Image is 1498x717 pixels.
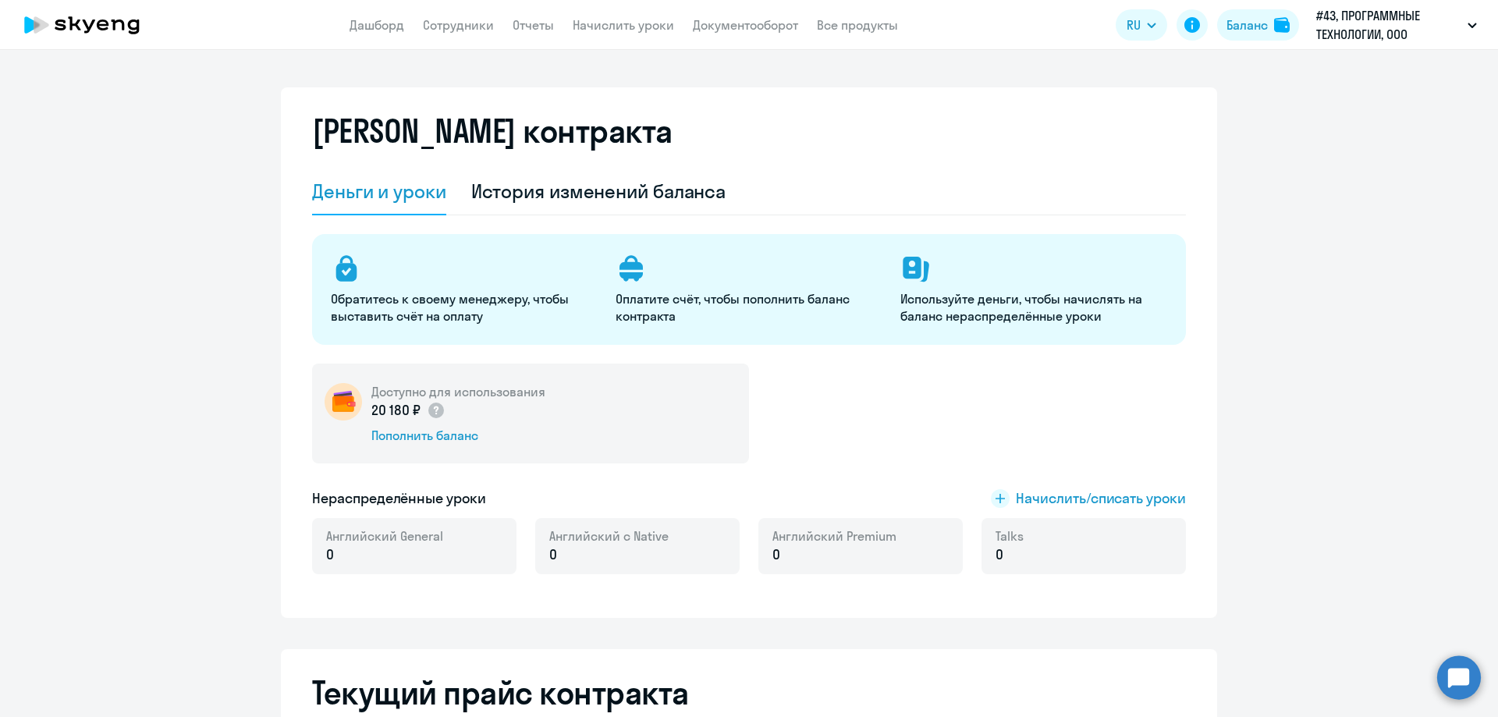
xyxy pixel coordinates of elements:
[423,17,494,33] a: Сотрудники
[312,488,486,509] h5: Нераспределённые уроки
[1316,6,1461,44] p: #43, ПРОГРАММНЫЕ ТЕХНОЛОГИИ, ООО
[371,400,445,421] p: 20 180 ₽
[371,427,545,444] div: Пополнить баланс
[549,527,669,545] span: Английский с Native
[1274,17,1290,33] img: balance
[616,290,882,325] p: Оплатите счёт, чтобы пополнить баланс контракта
[996,527,1024,545] span: Talks
[693,17,798,33] a: Документооборот
[312,112,673,150] h2: [PERSON_NAME] контракта
[513,17,554,33] a: Отчеты
[1116,9,1167,41] button: RU
[371,383,545,400] h5: Доступно для использования
[331,290,597,325] p: Обратитесь к своему менеджеру, чтобы выставить счёт на оплату
[996,545,1003,565] span: 0
[350,17,404,33] a: Дашборд
[772,527,896,545] span: Английский Premium
[573,17,674,33] a: Начислить уроки
[325,383,362,421] img: wallet-circle.png
[1016,488,1186,509] span: Начислить/списать уроки
[1308,6,1485,44] button: #43, ПРОГРАММНЫЕ ТЕХНОЛОГИИ, ООО
[471,179,726,204] div: История изменений баланса
[1217,9,1299,41] button: Балансbalance
[772,545,780,565] span: 0
[312,179,446,204] div: Деньги и уроки
[1127,16,1141,34] span: RU
[326,545,334,565] span: 0
[326,527,443,545] span: Английский General
[817,17,898,33] a: Все продукты
[312,674,1186,712] h2: Текущий прайс контракта
[549,545,557,565] span: 0
[900,290,1166,325] p: Используйте деньги, чтобы начислять на баланс нераспределённые уроки
[1226,16,1268,34] div: Баланс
